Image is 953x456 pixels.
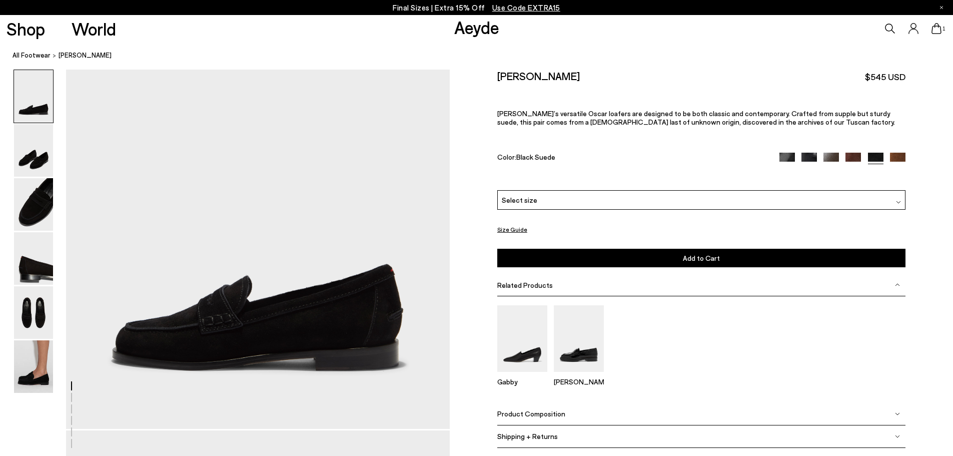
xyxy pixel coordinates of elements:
[683,254,720,262] span: Add to Cart
[14,340,53,393] img: Oscar Suede Loafers - Image 6
[14,232,53,285] img: Oscar Suede Loafers - Image 4
[454,17,499,38] a: Aeyde
[14,70,53,123] img: Oscar Suede Loafers - Image 1
[497,377,547,386] p: Gabby
[14,286,53,339] img: Oscar Suede Loafers - Image 5
[941,26,946,32] span: 1
[13,42,953,70] nav: breadcrumb
[895,434,900,439] img: svg%3E
[516,153,555,161] span: Black Suede
[492,3,560,12] span: Navigate to /collections/ss25-final-sizes
[497,410,565,418] span: Product Composition
[554,365,604,386] a: Leon Loafers [PERSON_NAME]
[497,110,895,127] span: [PERSON_NAME]’s versatile Oscar loafers are designed to be both classic and contemporary. Crafted...
[393,2,560,14] p: Final Sizes | Extra 15% Off
[554,377,604,386] p: [PERSON_NAME]
[497,153,766,164] div: Color:
[59,50,112,61] span: [PERSON_NAME]
[865,71,905,83] span: $545 USD
[497,432,558,441] span: Shipping + Returns
[502,195,537,206] span: Select size
[931,23,941,34] a: 1
[497,365,547,386] a: Gabby Almond-Toe Loafers Gabby
[497,223,527,236] button: Size Guide
[14,178,53,231] img: Oscar Suede Loafers - Image 3
[13,50,51,61] a: All Footwear
[14,124,53,177] img: Oscar Suede Loafers - Image 2
[7,20,45,38] a: Shop
[895,282,900,287] img: svg%3E
[554,305,604,372] img: Leon Loafers
[497,249,905,267] button: Add to Cart
[72,20,116,38] a: World
[895,411,900,416] img: svg%3E
[497,305,547,372] img: Gabby Almond-Toe Loafers
[497,70,580,82] h2: [PERSON_NAME]
[896,200,901,205] img: svg%3E
[497,281,553,289] span: Related Products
